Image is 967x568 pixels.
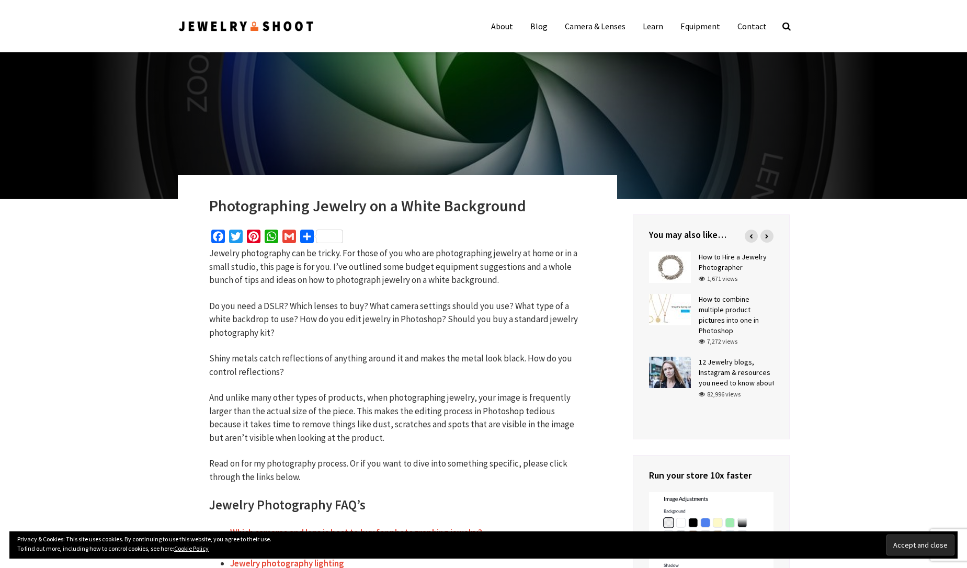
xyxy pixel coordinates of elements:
a: Share [298,230,345,247]
a: Equipment [673,16,728,37]
a: Which cameras and lens is best to buy for photographing jewelry? [230,527,482,539]
a: Pinterest [245,230,263,247]
div: Privacy & Cookies: This site uses cookies. By continuing to use this website, you agree to their ... [9,531,958,559]
img: Jewelry Photographer Bay Area - San Francisco | Nationwide via Mail [178,19,315,33]
div: 82,996 views [699,390,741,399]
p: Shiny metals catch reflections of anything around it and makes the metal look black. How do you c... [209,352,586,379]
p: Read on for my photography process. Or if you want to dive into something specific, please click ... [209,457,586,484]
h1: Photographing Jewelry on a White Background [209,196,586,215]
a: Learn [635,16,671,37]
a: Camera & Lenses [557,16,633,37]
a: Blog [522,16,555,37]
a: Cookie Policy [174,544,209,552]
a: How to Hire a Jewelry Photographer [699,252,767,272]
a: Gmail [280,230,298,247]
a: Twitter [227,230,245,247]
a: WhatsApp [263,230,280,247]
a: Contact [730,16,775,37]
p: Do you need a DSLR? Which lenses to buy? What camera settings should you use? What type of a whit... [209,300,586,340]
p: Jewelry photography can be tricky. For those of you who are photographing jewelry at home or in a... [209,247,586,287]
a: About [483,16,521,37]
h2: Jewelry Photography FAQ’s [209,496,586,514]
a: How to combine multiple product pictures into one in Photoshop [699,294,759,335]
p: And unlike many other types of products, when photographing jewelry, your image is frequently lar... [209,391,586,445]
a: Facebook [209,230,227,247]
div: 7,272 views [699,337,737,346]
h4: You may also like… [649,228,773,241]
div: 1,671 views [699,274,737,283]
img: Photographing jewelry on white background at home [92,42,876,199]
a: 12 Jewelry blogs, Instagram & resources you need to know about [699,357,775,388]
h4: Run your store 10x faster [649,469,773,482]
input: Accept and close [886,535,954,555]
